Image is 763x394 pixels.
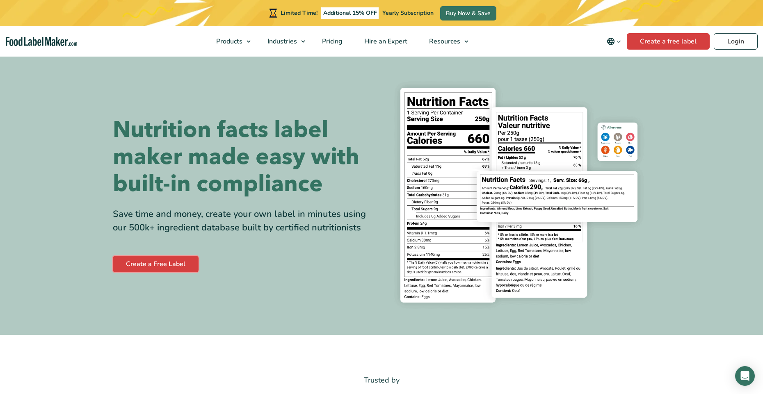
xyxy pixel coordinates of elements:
[354,26,416,57] a: Hire an Expert
[321,7,379,19] span: Additional 15% OFF
[113,207,375,235] div: Save time and money, create your own label in minutes using our 500k+ ingredient database built b...
[735,366,755,386] div: Open Intercom Messenger
[320,37,343,46] span: Pricing
[627,33,710,50] a: Create a free label
[427,37,461,46] span: Resources
[113,374,650,386] p: Trusted by
[206,26,255,57] a: Products
[714,33,758,50] a: Login
[440,6,496,20] a: Buy Now & Save
[281,9,318,17] span: Limited Time!
[601,33,627,50] button: Change language
[362,37,408,46] span: Hire an Expert
[6,37,78,46] a: Food Label Maker homepage
[113,256,199,272] a: Create a Free Label
[257,26,309,57] a: Industries
[265,37,298,46] span: Industries
[311,26,352,57] a: Pricing
[214,37,243,46] span: Products
[418,26,473,57] a: Resources
[113,116,375,198] h1: Nutrition facts label maker made easy with built-in compliance
[382,9,434,17] span: Yearly Subscription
